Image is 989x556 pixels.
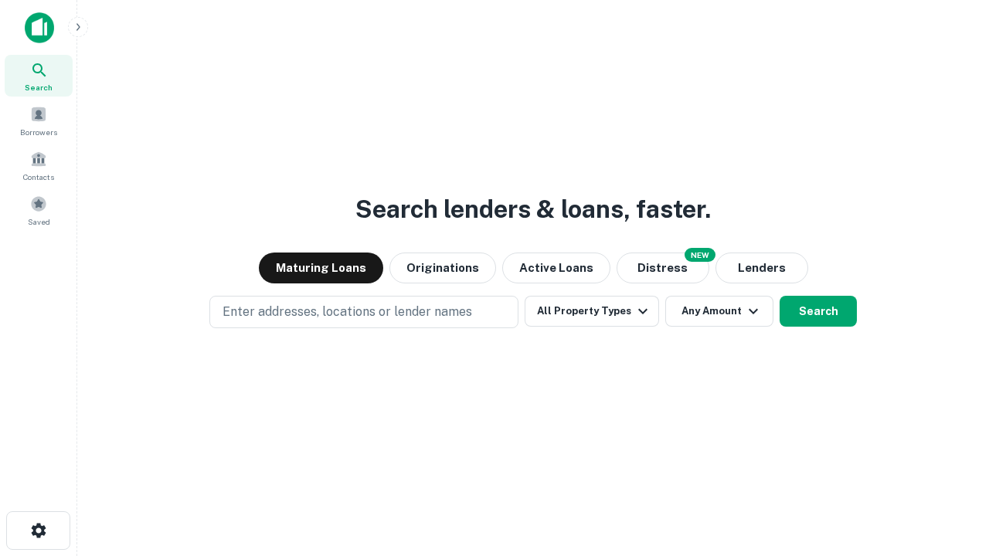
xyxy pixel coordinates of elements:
[617,253,709,283] button: Search distressed loans with lien and other non-mortgage details.
[223,303,472,321] p: Enter addresses, locations or lender names
[5,100,73,141] a: Borrowers
[715,253,808,283] button: Lenders
[525,296,659,327] button: All Property Types
[502,253,610,283] button: Active Loans
[780,296,857,327] button: Search
[25,81,53,93] span: Search
[23,171,54,183] span: Contacts
[665,296,773,327] button: Any Amount
[685,248,715,262] div: NEW
[5,144,73,186] a: Contacts
[355,191,711,228] h3: Search lenders & loans, faster.
[389,253,496,283] button: Originations
[5,189,73,231] a: Saved
[28,215,50,228] span: Saved
[259,253,383,283] button: Maturing Loans
[209,296,518,328] button: Enter addresses, locations or lender names
[5,55,73,97] a: Search
[25,12,54,43] img: capitalize-icon.png
[20,126,57,138] span: Borrowers
[912,432,989,507] iframe: Chat Widget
